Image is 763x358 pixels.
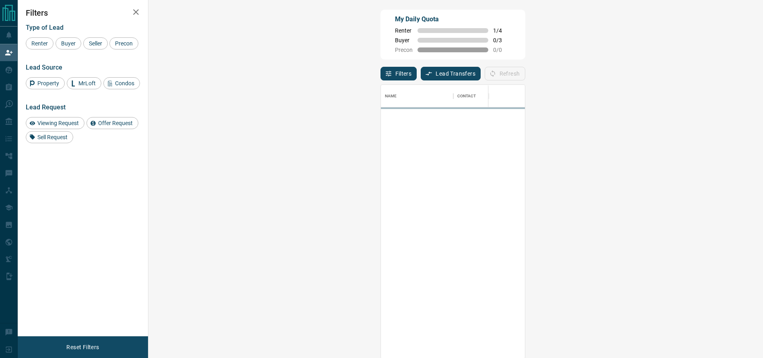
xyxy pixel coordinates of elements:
[457,85,476,107] div: Contact
[395,27,413,34] span: Renter
[76,80,99,86] span: MrLoft
[26,117,84,129] div: Viewing Request
[29,40,51,47] span: Renter
[395,14,511,24] p: My Daily Quota
[67,77,101,89] div: MrLoft
[380,67,417,80] button: Filters
[26,8,140,18] h2: Filters
[26,64,62,71] span: Lead Source
[493,47,511,53] span: 0 / 0
[103,77,140,89] div: Condos
[395,37,413,43] span: Buyer
[35,120,82,126] span: Viewing Request
[58,40,78,47] span: Buyer
[112,80,137,86] span: Condos
[421,67,481,80] button: Lead Transfers
[56,37,81,49] div: Buyer
[395,47,413,53] span: Precon
[35,134,70,140] span: Sell Request
[493,27,511,34] span: 1 / 4
[86,117,138,129] div: Offer Request
[493,37,511,43] span: 0 / 3
[109,37,138,49] div: Precon
[385,85,397,107] div: Name
[26,131,73,143] div: Sell Request
[26,37,53,49] div: Renter
[26,77,65,89] div: Property
[453,85,518,107] div: Contact
[112,40,136,47] span: Precon
[381,85,453,107] div: Name
[83,37,108,49] div: Seller
[61,340,104,354] button: Reset Filters
[26,24,64,31] span: Type of Lead
[95,120,136,126] span: Offer Request
[35,80,62,86] span: Property
[26,103,66,111] span: Lead Request
[86,40,105,47] span: Seller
